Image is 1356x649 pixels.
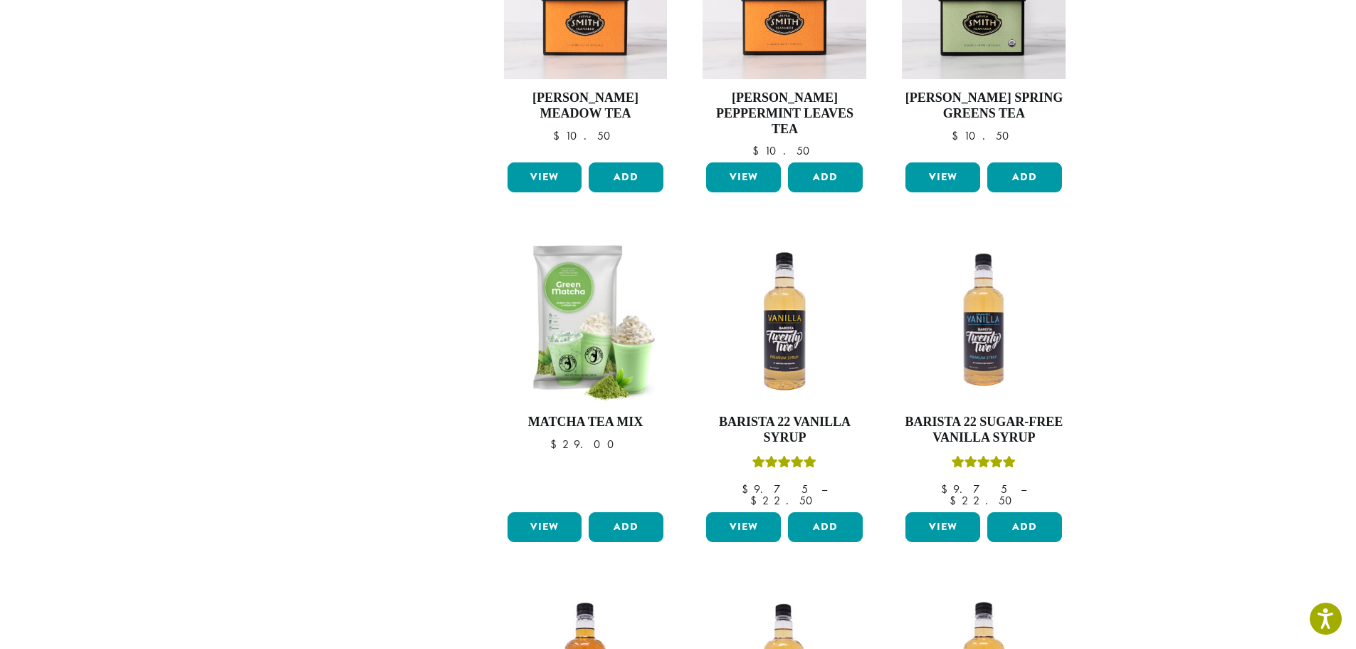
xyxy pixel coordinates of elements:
bdi: 29.00 [550,437,621,452]
span: $ [752,143,764,158]
span: $ [742,482,754,497]
button: Add [589,512,663,542]
a: Barista 22 Sugar-Free Vanilla SyrupRated 5.00 out of 5 [902,239,1066,507]
bdi: 10.50 [952,128,1016,143]
button: Add [589,162,663,192]
bdi: 9.75 [742,482,808,497]
a: Matcha Tea Mix $29.00 [504,239,668,507]
span: $ [952,128,964,143]
button: Add [788,512,863,542]
span: $ [750,493,762,508]
a: View [706,512,781,542]
h4: [PERSON_NAME] Spring Greens Tea [902,90,1066,121]
a: View [508,512,582,542]
h4: Matcha Tea Mix [504,415,668,430]
bdi: 22.50 [950,493,1019,508]
bdi: 9.75 [941,482,1007,497]
img: VANILLA-300x300.png [703,239,866,403]
h4: Barista 22 Sugar-Free Vanilla Syrup [902,415,1066,445]
a: View [905,512,980,542]
h4: [PERSON_NAME] Peppermint Leaves Tea [703,90,866,137]
button: Add [987,512,1062,542]
button: Add [987,162,1062,192]
span: $ [950,493,962,508]
h4: Barista 22 Vanilla Syrup [703,415,866,445]
img: SF-VANILLA-300x300.png [902,239,1066,403]
a: View [905,162,980,192]
bdi: 10.50 [752,143,816,158]
div: Rated 5.00 out of 5 [952,454,1016,475]
span: $ [941,482,953,497]
button: Add [788,162,863,192]
span: $ [550,437,562,452]
span: – [821,482,827,497]
h4: [PERSON_NAME] Meadow Tea [504,90,668,121]
a: View [706,162,781,192]
a: View [508,162,582,192]
a: Barista 22 Vanilla SyrupRated 5.00 out of 5 [703,239,866,507]
div: Rated 5.00 out of 5 [752,454,816,475]
span: $ [553,128,565,143]
img: Cool-Capp-Matcha-Tea-Mix-DP3525.png [503,239,667,403]
bdi: 22.50 [750,493,819,508]
span: – [1021,482,1026,497]
bdi: 10.50 [553,128,617,143]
